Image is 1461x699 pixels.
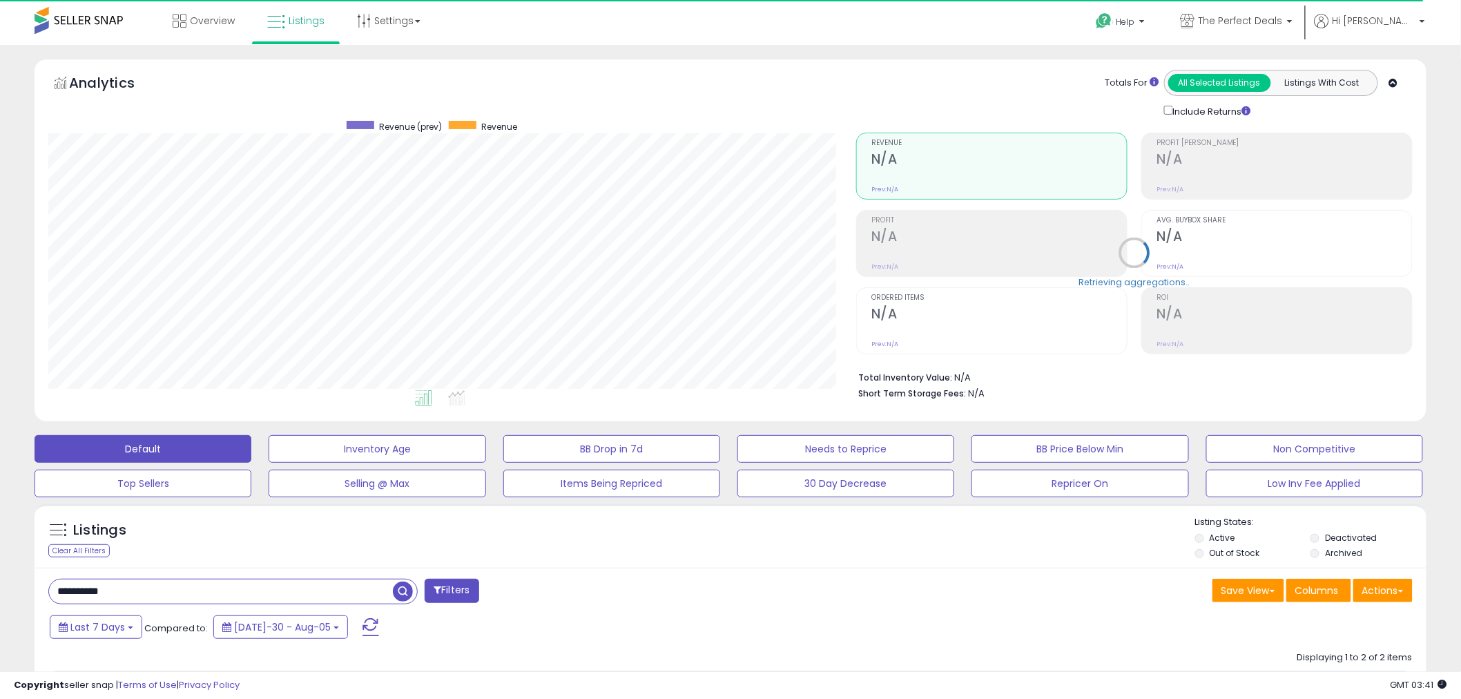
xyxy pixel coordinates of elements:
[1116,16,1135,28] span: Help
[1079,276,1190,289] div: Retrieving aggregations..
[269,470,485,497] button: Selling @ Max
[1206,470,1423,497] button: Low Inv Fee Applied
[234,620,331,634] span: [DATE]-30 - Aug-05
[35,435,251,463] button: Default
[1105,77,1159,90] div: Totals For
[35,470,251,497] button: Top Sellers
[289,14,325,28] span: Listings
[1270,74,1373,92] button: Listings With Cost
[1325,532,1377,544] label: Deactivated
[1333,14,1415,28] span: Hi [PERSON_NAME]
[1085,2,1159,45] a: Help
[1210,547,1260,559] label: Out of Stock
[144,622,208,635] span: Compared to:
[1168,74,1271,92] button: All Selected Listings
[14,678,64,691] strong: Copyright
[1212,579,1284,602] button: Save View
[73,521,126,540] h5: Listings
[503,435,720,463] button: BB Drop in 7d
[971,435,1188,463] button: BB Price Below Min
[69,73,162,96] h5: Analytics
[1315,14,1425,45] a: Hi [PERSON_NAME]
[425,579,478,603] button: Filters
[1297,651,1413,664] div: Displaying 1 to 2 of 2 items
[1199,14,1283,28] span: The Perfect Deals
[1325,547,1362,559] label: Archived
[737,435,954,463] button: Needs to Reprice
[971,470,1188,497] button: Repricer On
[481,121,517,133] span: Revenue
[1195,516,1426,529] p: Listing States:
[179,678,240,691] a: Privacy Policy
[190,14,235,28] span: Overview
[1206,435,1423,463] button: Non Competitive
[14,679,240,692] div: seller snap | |
[70,620,125,634] span: Last 7 Days
[737,470,954,497] button: 30 Day Decrease
[269,435,485,463] button: Inventory Age
[503,470,720,497] button: Items Being Repriced
[48,544,110,557] div: Clear All Filters
[1295,584,1339,597] span: Columns
[1096,12,1113,30] i: Get Help
[1286,579,1351,602] button: Columns
[1353,579,1413,602] button: Actions
[1210,532,1235,544] label: Active
[1391,678,1447,691] span: 2025-08-13 03:41 GMT
[213,615,348,639] button: [DATE]-30 - Aug-05
[50,615,142,639] button: Last 7 Days
[1154,103,1268,119] div: Include Returns
[118,678,177,691] a: Terms of Use
[379,121,442,133] span: Revenue (prev)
